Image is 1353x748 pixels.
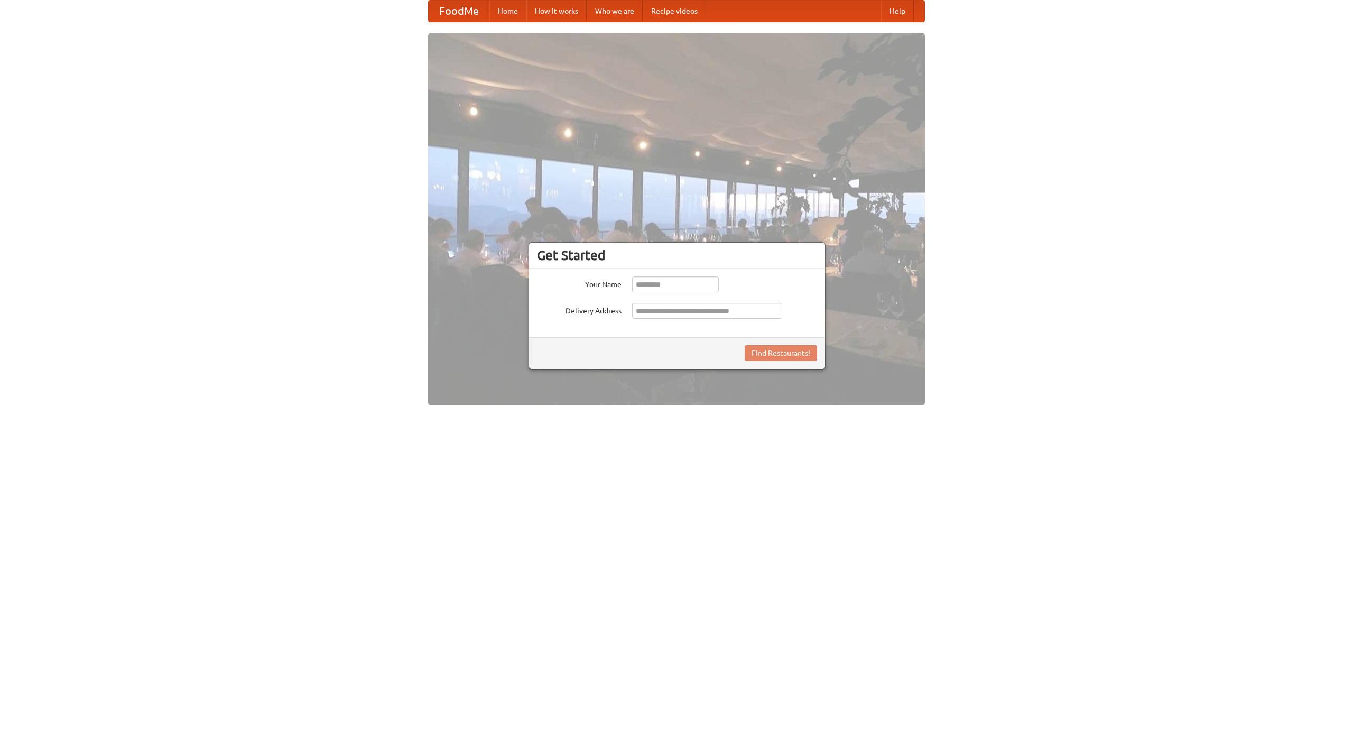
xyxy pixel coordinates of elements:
a: Help [881,1,914,22]
label: Delivery Address [537,303,622,316]
button: Find Restaurants! [745,345,817,361]
h3: Get Started [537,247,817,263]
a: Home [489,1,526,22]
a: Recipe videos [643,1,706,22]
a: How it works [526,1,587,22]
label: Your Name [537,276,622,290]
a: Who we are [587,1,643,22]
a: FoodMe [429,1,489,22]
